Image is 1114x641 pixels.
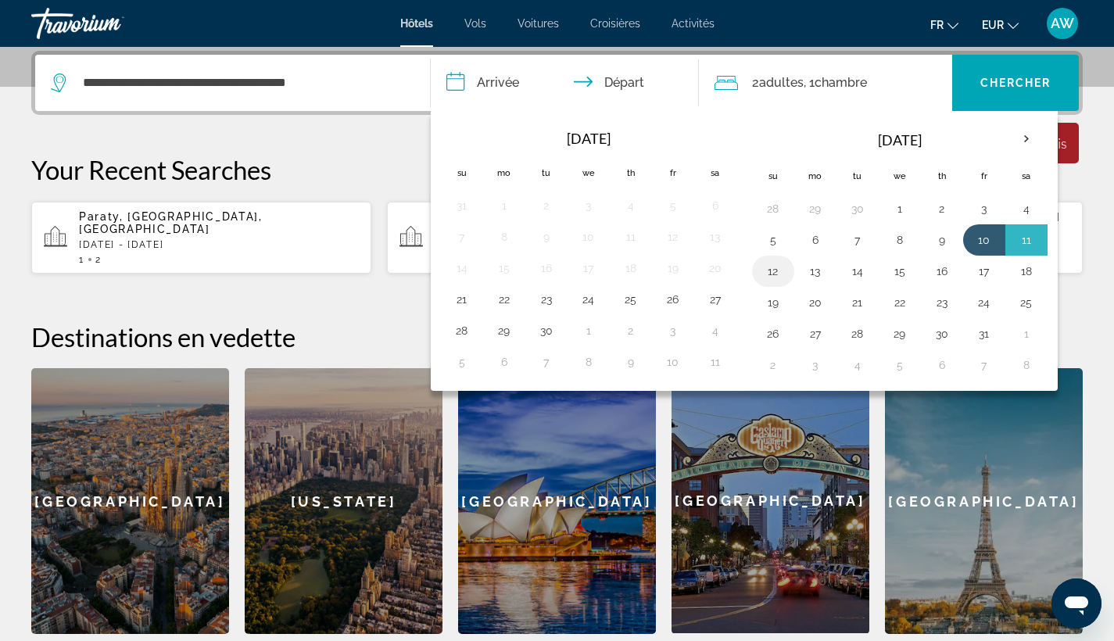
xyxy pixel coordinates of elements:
[803,260,828,282] button: Day 13
[759,75,804,90] span: Adultes
[661,257,686,279] button: Day 19
[618,257,643,279] button: Day 18
[980,77,1051,89] span: Chercher
[31,201,371,274] button: Paraty, [GEOGRAPHIC_DATA], [GEOGRAPHIC_DATA][DATE] - [DATE]12
[803,354,828,376] button: Day 3
[661,320,686,342] button: Day 3
[458,368,656,634] a: [GEOGRAPHIC_DATA]
[887,292,912,313] button: Day 22
[661,195,686,217] button: Day 5
[972,229,997,251] button: Day 10
[431,55,700,111] button: Check in and out dates
[761,260,786,282] button: Day 12
[464,17,486,30] a: Vols
[703,257,728,279] button: Day 20
[661,288,686,310] button: Day 26
[1014,292,1039,313] button: Day 25
[576,257,601,279] button: Day 17
[845,354,870,376] button: Day 4
[761,229,786,251] button: Day 5
[492,195,517,217] button: Day 1
[982,19,1004,31] span: EUR
[930,198,955,220] button: Day 2
[590,17,640,30] span: Croisières
[703,288,728,310] button: Day 27
[930,13,958,36] button: Change language
[887,354,912,376] button: Day 5
[492,288,517,310] button: Day 22
[887,198,912,220] button: Day 1
[972,198,997,220] button: Day 3
[79,210,263,235] span: Paraty, [GEOGRAPHIC_DATA], [GEOGRAPHIC_DATA]
[400,17,433,30] a: Hôtels
[534,351,559,373] button: Day 7
[492,257,517,279] button: Day 15
[245,368,442,634] a: [US_STATE]
[845,229,870,251] button: Day 7
[483,121,694,156] th: [DATE]
[672,17,715,30] a: Activités
[1051,578,1101,628] iframe: Bouton de lancement de la fenêtre de messagerie
[31,321,1083,353] h2: Destinations en vedette
[79,239,359,250] p: [DATE] - [DATE]
[803,292,828,313] button: Day 20
[450,351,475,373] button: Day 5
[661,226,686,248] button: Day 12
[618,195,643,217] button: Day 4
[492,320,517,342] button: Day 29
[576,351,601,373] button: Day 8
[699,55,952,111] button: Travelers: 2 adults, 0 children
[492,351,517,373] button: Day 6
[1042,7,1083,40] button: User Menu
[576,195,601,217] button: Day 3
[534,195,559,217] button: Day 2
[845,323,870,345] button: Day 28
[815,75,867,90] span: Chambre
[761,354,786,376] button: Day 2
[1014,198,1039,220] button: Day 4
[952,55,1079,111] button: Chercher
[885,368,1083,634] div: [GEOGRAPHIC_DATA]
[576,226,601,248] button: Day 10
[618,226,643,248] button: Day 11
[492,226,517,248] button: Day 8
[1014,354,1039,376] button: Day 8
[618,320,643,342] button: Day 2
[804,72,867,94] span: , 1
[1014,229,1039,251] button: Day 11
[518,17,559,30] a: Voitures
[803,323,828,345] button: Day 27
[79,254,84,265] span: 1
[982,13,1019,36] button: Change currency
[972,323,997,345] button: Day 31
[1014,323,1039,345] button: Day 1
[845,292,870,313] button: Day 21
[387,201,727,274] button: [GEOGRAPHIC_DATA] ([GEOGRAPHIC_DATA], [GEOGRAPHIC_DATA])[DATE] - [DATE]12
[31,3,188,44] a: Travorium
[450,288,475,310] button: Day 21
[803,198,828,220] button: Day 29
[1014,260,1039,282] button: Day 18
[534,288,559,310] button: Day 23
[972,260,997,282] button: Day 17
[887,323,912,345] button: Day 29
[930,323,955,345] button: Day 30
[930,260,955,282] button: Day 16
[534,257,559,279] button: Day 16
[703,320,728,342] button: Day 4
[618,288,643,310] button: Day 25
[618,351,643,373] button: Day 9
[972,292,997,313] button: Day 24
[703,351,728,373] button: Day 11
[661,351,686,373] button: Day 10
[450,320,475,342] button: Day 28
[761,198,786,220] button: Day 28
[845,198,870,220] button: Day 30
[845,260,870,282] button: Day 14
[930,229,955,251] button: Day 9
